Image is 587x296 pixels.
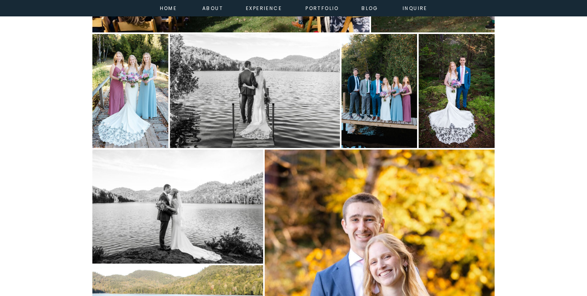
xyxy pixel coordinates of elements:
a: Blog [355,4,384,11]
a: inquire [401,4,429,11]
img: Open image 26 of 68 in full-screen [419,34,495,148]
a: home [158,4,179,11]
a: portfolio [305,4,339,11]
img: Open image 23 of 68 in full-screen [92,34,168,148]
img: Open image 25 of 68 in full-screen [341,34,417,148]
a: about [202,4,220,11]
a: experience [246,4,278,11]
img: Open image 24 of 68 in full-screen [170,34,340,148]
img: Open image 27 of 68 in full-screen [92,150,263,264]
